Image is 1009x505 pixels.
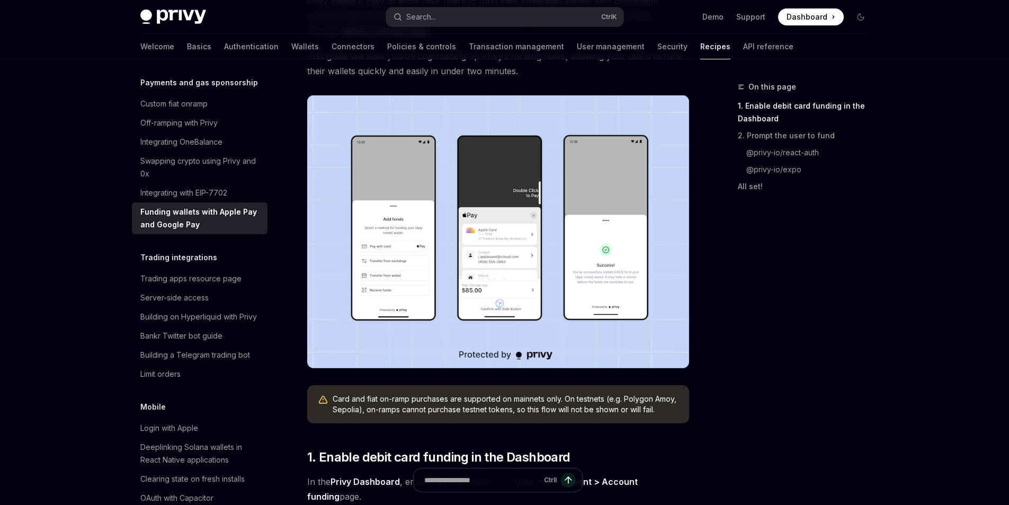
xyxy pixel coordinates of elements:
a: Building on Hyperliquid with Privy [132,307,267,326]
a: Server-side access [132,288,267,307]
div: OAuth with Capacitor [140,492,213,504]
a: User management [577,34,645,59]
a: Swapping crypto using Privy and 0x [132,152,267,183]
span: This guide will walk you through setting up Privy’s funding flows, allowing your users to fund th... [307,49,689,78]
a: Trading apps resource page [132,269,267,288]
div: Login with Apple [140,422,198,435]
span: Dashboard [787,12,827,22]
div: Bankr Twitter bot guide [140,330,222,342]
a: Demo [702,12,724,22]
div: Limit orders [140,368,181,380]
a: API reference [743,34,793,59]
div: Building a Telegram trading bot [140,349,250,361]
a: @privy-io/react-auth [738,144,878,161]
a: Basics [187,34,211,59]
a: Welcome [140,34,174,59]
a: Security [657,34,687,59]
div: Integrating with EIP-7702 [140,187,227,199]
div: Off-ramping with Privy [140,117,218,129]
a: 1. Enable debit card funding in the Dashboard [738,98,878,127]
a: Building a Telegram trading bot [132,345,267,365]
div: Search... [406,11,436,23]
a: Off-ramping with Privy [132,113,267,132]
div: Clearing state on fresh installs [140,473,245,485]
div: Card and fiat on-ramp purchases are supported on mainnets only. On testnets (e.g. Polygon Amoy, S... [333,394,678,415]
a: @privy-io/expo [738,161,878,178]
div: Custom fiat onramp [140,98,208,110]
a: Wallets [291,34,319,59]
a: Policies & controls [387,34,456,59]
a: Connectors [332,34,374,59]
a: All set! [738,178,878,195]
span: On this page [748,81,796,93]
h5: Trading integrations [140,251,217,264]
div: Swapping crypto using Privy and 0x [140,155,261,180]
h5: Mobile [140,401,166,413]
a: Support [736,12,765,22]
div: Deeplinking Solana wallets in React Native applications [140,441,261,466]
a: Login with Apple [132,419,267,438]
button: Send message [561,473,576,488]
img: dark logo [140,10,206,24]
a: 2. Prompt the user to fund [738,127,878,144]
button: Toggle dark mode [852,8,869,25]
a: Deeplinking Solana wallets in React Native applications [132,438,267,469]
a: Limit orders [132,365,267,384]
a: Recipes [700,34,730,59]
input: Ask a question... [424,468,540,492]
svg: Warning [318,395,328,405]
button: Open search [386,7,623,26]
span: 1. Enable debit card funding in the Dashboard [307,449,570,466]
a: Transaction management [469,34,564,59]
a: Authentication [224,34,279,59]
a: Integrating OneBalance [132,132,267,152]
a: Integrating with EIP-7702 [132,183,267,202]
span: Ctrl K [601,13,617,21]
div: Integrating OneBalance [140,136,222,148]
div: Server-side access [140,291,209,304]
a: Clearing state on fresh installs [132,469,267,489]
a: Dashboard [778,8,844,25]
div: Trading apps resource page [140,272,242,285]
h5: Payments and gas sponsorship [140,76,258,89]
img: card-based-funding [307,95,689,368]
a: Funding wallets with Apple Pay and Google Pay [132,202,267,234]
a: Custom fiat onramp [132,94,267,113]
a: Bankr Twitter bot guide [132,326,267,345]
div: Funding wallets with Apple Pay and Google Pay [140,206,261,231]
div: Building on Hyperliquid with Privy [140,311,257,323]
